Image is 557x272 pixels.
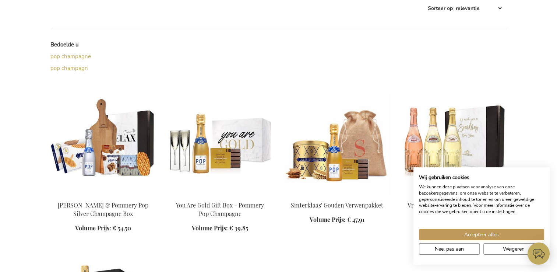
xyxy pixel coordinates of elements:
p: We kunnen deze plaatsen voor analyse van onze bezoekersgegevens, om onze website te verbeteren, g... [419,184,544,215]
button: Accepteer alle cookies [419,229,544,240]
img: Sweet Delights & Pommery Pop Silver Champagne Box [50,92,156,195]
a: Sinterklaas' Gouden Verwenpakket [291,201,383,209]
span: Volume Prijs: [310,216,346,223]
button: Alle cookies weigeren [483,243,544,255]
img: You Are Gold Gift Box - Pommery Pop Champagne [168,92,273,195]
a: pop champagn [50,64,88,72]
a: Volume Prijs: € 54,50 [75,224,131,233]
span: Volume Prijs: [75,224,111,232]
img: Saint Nicholas Golden Indulgence Gift Box [285,92,390,195]
a: Volume Prijs: € 47,91 [310,216,364,224]
iframe: belco-activator-frame [528,243,550,265]
dt: Bedoelde u [50,41,165,49]
button: Pas cookie voorkeuren aan [419,243,480,255]
label: Sorteer op [428,5,453,12]
span: € 47,91 [347,216,364,223]
a: [PERSON_NAME] & Pommery Pop Silver Champagne Box [58,201,148,217]
span: Weigeren [503,245,525,253]
span: Accepteer alles [464,231,499,238]
span: Nee, pas aan [435,245,464,253]
a: Saint Nicholas Golden Indulgence Gift Box [285,192,390,199]
a: pop champagne [50,53,91,60]
a: You Are Gold Gift Box - Pommery Pop Champagne [168,192,273,199]
img: Vranken Diamant Trio Champagne Set [402,92,507,195]
span: € 54,50 [113,224,131,232]
a: Vranken Diamant Trio Champagne Set [402,192,507,199]
a: Sweet Delights & Pommery Pop Silver Champagne Box [50,192,156,199]
a: Vranken Diamant Trio Champagne Set [408,201,501,217]
h2: Wij gebruiken cookies [419,174,544,181]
